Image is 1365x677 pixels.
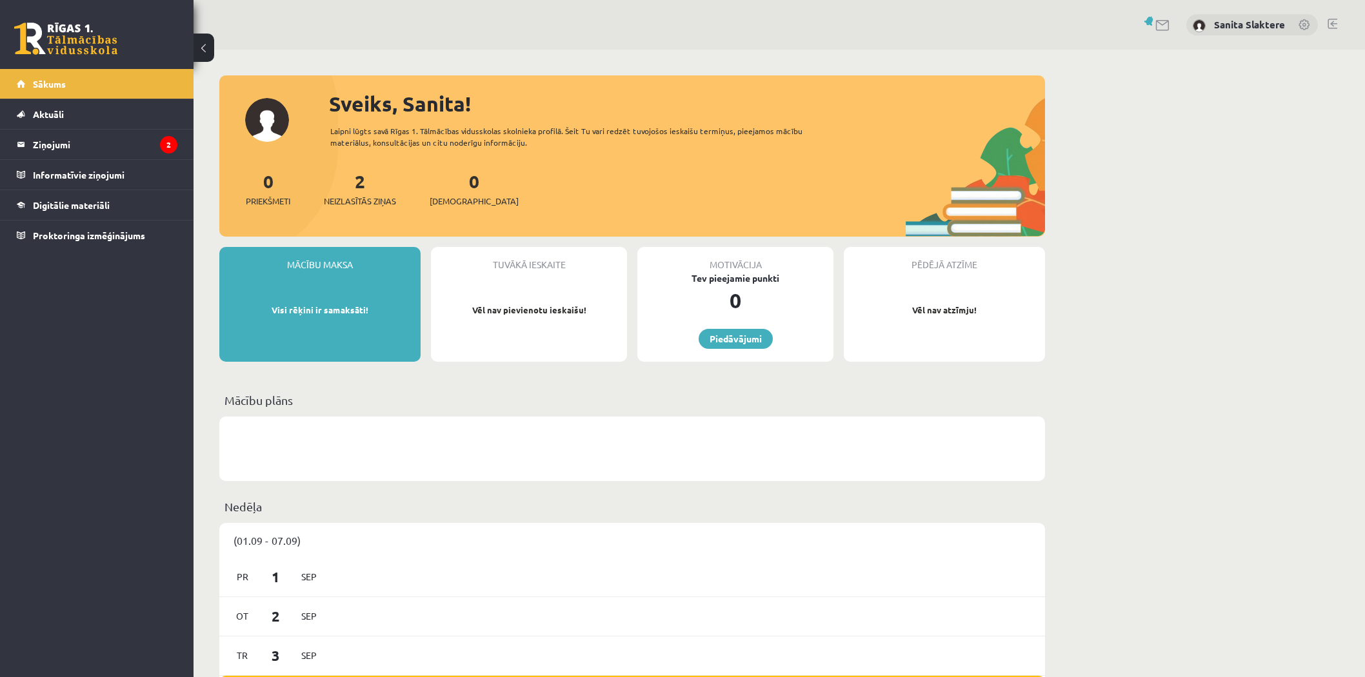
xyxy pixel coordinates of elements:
div: 0 [637,285,833,316]
span: Sākums [33,78,66,90]
a: 0[DEMOGRAPHIC_DATA] [430,170,519,208]
div: Tuvākā ieskaite [431,247,627,271]
a: Aktuāli [17,99,177,129]
a: 0Priekšmeti [246,170,290,208]
div: Motivācija [637,247,833,271]
p: Vēl nav pievienotu ieskaišu! [437,304,621,317]
a: Ziņojumi2 [17,130,177,159]
div: Laipni lūgts savā Rīgas 1. Tālmācības vidusskolas skolnieka profilā. Šeit Tu vari redzēt tuvojošo... [330,125,826,148]
a: 2Neizlasītās ziņas [324,170,396,208]
span: Priekšmeti [246,195,290,208]
a: Sākums [17,69,177,99]
img: Sanita Slaktere [1193,19,1206,32]
div: (01.09 - 07.09) [219,523,1045,558]
span: Neizlasītās ziņas [324,195,396,208]
span: 3 [256,645,296,666]
a: Sanita Slaktere [1214,18,1285,31]
p: Vēl nav atzīmju! [850,304,1039,317]
span: Tr [229,645,256,665]
span: [DEMOGRAPHIC_DATA] [430,195,519,208]
span: Ot [229,606,256,626]
legend: Ziņojumi [33,130,177,159]
a: Informatīvie ziņojumi [17,160,177,190]
p: Mācību plāns [224,391,1040,409]
span: Proktoringa izmēģinājums [33,230,145,241]
i: 2 [160,136,177,153]
p: Nedēļa [224,498,1040,515]
span: Aktuāli [33,108,64,120]
div: Tev pieejamie punkti [637,271,833,285]
span: Digitālie materiāli [33,199,110,211]
a: Proktoringa izmēģinājums [17,221,177,250]
a: Digitālie materiāli [17,190,177,220]
a: Piedāvājumi [699,329,773,349]
legend: Informatīvie ziņojumi [33,160,177,190]
span: Sep [295,645,323,665]
div: Mācību maksa [219,247,421,271]
span: 2 [256,605,296,627]
span: 1 [256,566,296,587]
div: Pēdējā atzīme [844,247,1045,271]
span: Sep [295,606,323,626]
span: Pr [229,567,256,587]
a: Rīgas 1. Tālmācības vidusskola [14,23,117,55]
span: Sep [295,567,323,587]
p: Visi rēķini ir samaksāti! [226,304,414,317]
div: Sveiks, Sanita! [329,88,1045,119]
